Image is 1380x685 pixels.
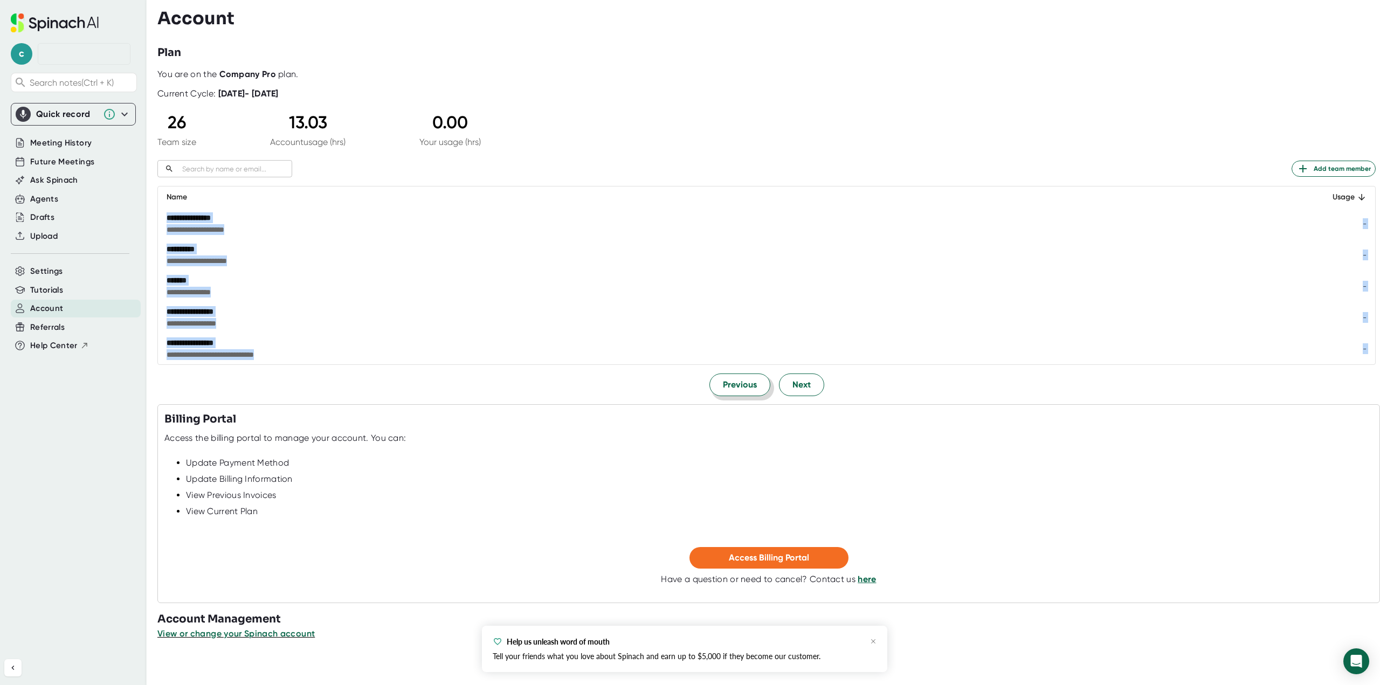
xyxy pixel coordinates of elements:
[30,174,78,186] button: Ask Spinach
[30,284,63,296] button: Tutorials
[270,137,346,147] div: Account usage (hrs)
[779,373,824,396] button: Next
[157,69,1376,80] div: You are on the plan.
[419,112,481,133] div: 0.00
[1307,333,1375,364] td: -
[178,163,292,175] input: Search by name or email...
[36,109,98,120] div: Quick record
[16,103,131,125] div: Quick record
[218,88,279,99] b: [DATE] - [DATE]
[219,69,276,79] b: Company Pro
[157,88,279,99] div: Current Cycle:
[164,433,406,444] div: Access the billing portal to manage your account. You can:
[1292,161,1376,177] button: Add team member
[30,340,78,352] span: Help Center
[186,506,1373,517] div: View Current Plan
[270,112,346,133] div: 13.03
[1296,162,1371,175] span: Add team member
[11,43,32,65] span: c
[157,45,181,61] h3: Plan
[709,373,770,396] button: Previous
[1307,302,1375,333] td: -
[157,611,1380,627] h3: Account Management
[30,265,63,278] button: Settings
[661,574,876,585] div: Have a question or need to cancel? Contact us
[186,490,1373,501] div: View Previous Invoices
[167,191,1299,204] div: Name
[4,659,22,676] button: Collapse sidebar
[723,378,757,391] span: Previous
[729,552,809,563] span: Access Billing Portal
[157,112,196,133] div: 26
[1316,191,1367,204] div: Usage
[30,230,58,243] button: Upload
[186,458,1373,468] div: Update Payment Method
[1307,208,1375,239] td: -
[30,156,94,168] button: Future Meetings
[30,340,89,352] button: Help Center
[164,411,236,427] h3: Billing Portal
[157,8,234,29] h3: Account
[157,628,315,639] span: View or change your Spinach account
[792,378,811,391] span: Next
[30,302,63,315] button: Account
[157,137,196,147] div: Team size
[1343,648,1369,674] div: Open Intercom Messenger
[30,78,134,88] span: Search notes (Ctrl + K)
[30,321,65,334] button: Referrals
[30,137,92,149] button: Meeting History
[689,547,848,569] button: Access Billing Portal
[30,211,54,224] button: Drafts
[30,193,58,205] button: Agents
[1307,239,1375,271] td: -
[186,474,1373,485] div: Update Billing Information
[858,574,876,584] a: here
[1307,271,1375,302] td: -
[157,627,315,640] button: View or change your Spinach account
[419,137,481,147] div: Your usage (hrs)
